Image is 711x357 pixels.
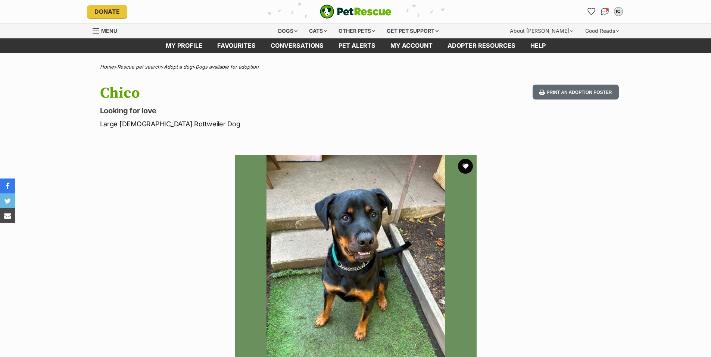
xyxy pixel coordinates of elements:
button: Print an adoption poster [533,85,618,100]
div: Other pets [333,23,380,38]
div: Dogs [273,23,303,38]
a: Conversations [599,6,611,18]
a: My profile [158,38,210,53]
a: Rescue pet search [117,64,160,70]
a: Help [523,38,553,53]
div: Get pet support [381,23,444,38]
img: chat-41dd97257d64d25036548639549fe6c8038ab92f7586957e7f3b1b290dea8141.svg [601,8,609,15]
a: Adopter resources [440,38,523,53]
h1: Chico [100,85,416,102]
button: My account [612,6,624,18]
a: PetRescue [320,4,392,19]
a: My account [383,38,440,53]
p: Large [DEMOGRAPHIC_DATA] Rottweiler Dog [100,119,416,129]
a: conversations [263,38,331,53]
img: logo-e224e6f780fb5917bec1dbf3a21bbac754714ae5b6737aabdf751b685950b380.svg [320,4,392,19]
div: IC [615,8,622,15]
div: Good Reads [580,23,624,38]
a: Donate [87,5,127,18]
a: Menu [93,23,122,37]
button: favourite [458,159,473,174]
a: Favourites [586,6,598,18]
a: Dogs available for adoption [196,64,259,70]
a: Pet alerts [331,38,383,53]
a: Favourites [210,38,263,53]
div: About [PERSON_NAME] [505,23,579,38]
a: Adopt a dog [164,64,192,70]
p: Looking for love [100,105,416,116]
div: Cats [304,23,332,38]
div: > > > [81,64,630,70]
ul: Account quick links [586,6,624,18]
a: Home [100,64,114,70]
span: Menu [101,28,117,34]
